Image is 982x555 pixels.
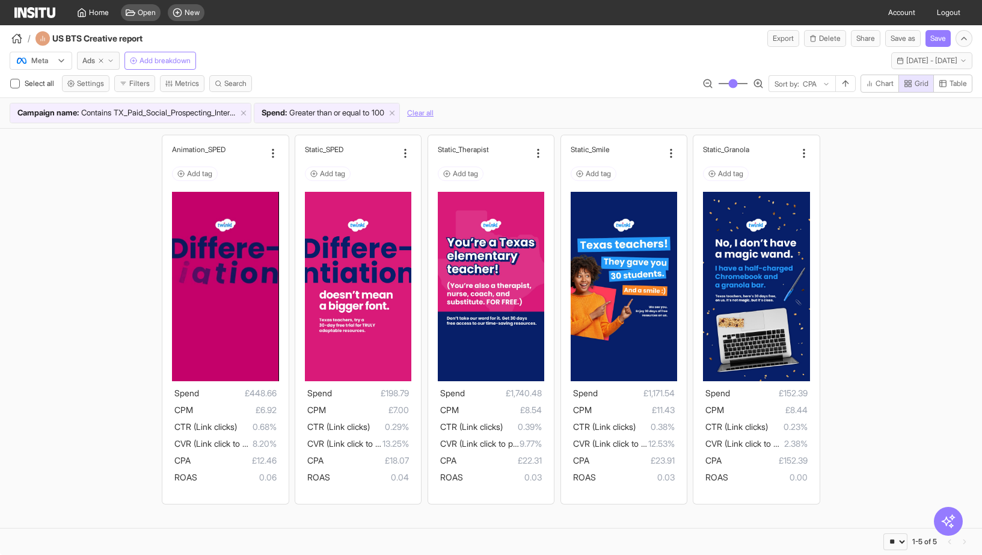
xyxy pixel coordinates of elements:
span: CPA [440,455,456,465]
span: £8.44 [724,403,807,417]
div: Spend:Greater than or equal to100 [254,103,399,123]
button: Add breakdown [124,52,196,70]
h2: Static_SPED [305,145,343,154]
span: 0.03 [463,470,542,485]
span: CPA [573,455,589,465]
span: Spend [440,388,465,398]
span: 0.29% [370,420,409,434]
button: Save [925,30,951,47]
button: Export [767,30,799,47]
span: £152.39 [730,386,807,400]
span: 0.06 [197,470,276,485]
span: 9.77% [520,437,542,451]
span: Open [138,8,156,17]
span: CPA [705,455,722,465]
button: Add tag [305,167,351,181]
span: / [28,32,31,44]
span: £152.39 [722,453,807,468]
span: ROAS [573,472,596,482]
span: CTR (Link clicks) [705,422,768,432]
span: Table [950,79,967,88]
span: Add tag [453,169,478,179]
span: CVR (Link click to purchase) [573,438,678,449]
h2: Static_Smile [571,145,610,154]
button: Search [209,75,252,92]
span: CVR (Link click to purchase) [705,438,811,449]
span: TX_Paid_Social_Prospecting_Interests+LAL_Sales_BTS_Aug25 [114,107,236,119]
button: Table [933,75,972,93]
button: / [10,31,31,46]
span: Add tag [586,169,611,179]
span: CVR (Link click to purchase) [174,438,280,449]
span: Spend [705,388,730,398]
span: £18.07 [324,453,409,468]
span: CVR (Link click to purchase) [307,438,413,449]
button: Add tag [571,167,616,181]
span: Grid [915,79,928,88]
button: [DATE] - [DATE] [891,52,972,69]
button: Add tag [438,167,483,181]
span: 0.38% [636,420,675,434]
span: 0.68% [237,420,276,434]
span: CPM [307,405,326,415]
span: Settings [77,79,104,88]
button: Share [851,30,880,47]
div: Static_Smile [571,145,663,154]
span: Spend [573,388,598,398]
span: Add tag [718,169,743,179]
button: Add tag [703,167,749,181]
span: Campaign name : [17,107,79,119]
span: CPA [307,455,324,465]
span: Search [224,79,247,88]
span: Spend [307,388,332,398]
span: £11.43 [592,403,675,417]
span: Chart [876,79,894,88]
span: CTR (Link clicks) [307,422,370,432]
button: Grid [898,75,934,93]
img: Logo [14,7,55,18]
span: £22.31 [456,453,542,468]
span: Home [89,8,109,17]
span: CPM [705,405,724,415]
span: £1,171.54 [598,386,675,400]
span: Greater than or equal to [289,107,369,119]
span: 0.39% [503,420,542,434]
span: 8.20% [253,437,277,451]
span: Add breakdown [140,56,191,66]
span: £448.66 [199,386,276,400]
span: Spend : [262,107,287,119]
span: 13.25% [382,437,409,451]
span: ROAS [174,472,197,482]
span: CTR (Link clicks) [440,422,503,432]
button: Clear all [407,103,434,123]
span: CVR (Link click to purchase) [440,438,545,449]
span: 100 [372,107,384,119]
div: Static_SPED [305,145,397,154]
span: CPM [174,405,193,415]
span: Ads [82,56,95,66]
span: New [185,8,200,17]
span: £12.46 [191,453,276,468]
span: [DATE] - [DATE] [906,56,957,66]
div: Static_Granola [703,145,795,154]
span: ROAS [307,472,330,482]
button: Metrics [160,75,204,92]
button: Settings [62,75,109,92]
h2: Static_Therapist [438,145,489,154]
button: Filters [114,75,155,92]
span: £8.54 [459,403,542,417]
button: Chart [861,75,899,93]
span: £7.00 [326,403,409,417]
span: ROAS [440,472,463,482]
h2: Animation_SPED [172,145,226,154]
div: 1-5 of 5 [912,537,937,547]
span: Select all [25,79,57,88]
button: Save as [885,30,921,47]
span: 2.38% [784,437,808,451]
button: Delete [804,30,846,47]
span: Contains [81,107,111,119]
div: Campaign name:ContainsTX_Paid_Social_Prospecting_Interests+LAL_Sales_BTS_Aug25 [10,103,251,123]
span: 0.23% [768,420,807,434]
span: ROAS [705,472,728,482]
span: CPM [573,405,592,415]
